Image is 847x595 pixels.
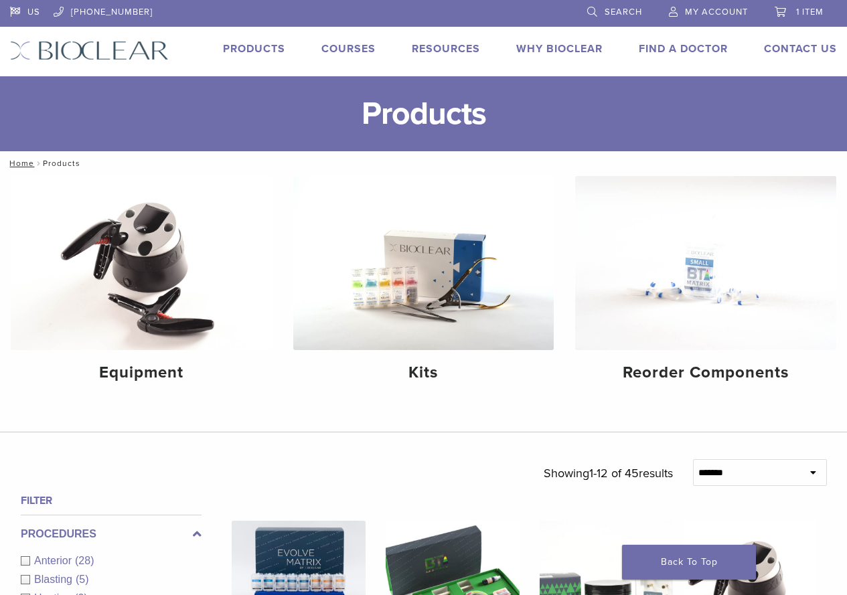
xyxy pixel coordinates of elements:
[21,361,261,385] h4: Equipment
[685,7,748,17] span: My Account
[293,176,554,350] img: Kits
[412,42,480,56] a: Resources
[304,361,544,385] h4: Kits
[21,493,202,509] h4: Filter
[516,42,603,56] a: Why Bioclear
[34,160,43,167] span: /
[34,555,75,566] span: Anterior
[34,574,76,585] span: Blasting
[575,176,836,350] img: Reorder Components
[622,545,756,580] a: Back To Top
[5,159,34,168] a: Home
[21,526,202,542] label: Procedures
[293,176,554,394] a: Kits
[76,574,89,585] span: (5)
[11,176,272,394] a: Equipment
[589,466,639,481] span: 1-12 of 45
[321,42,376,56] a: Courses
[796,7,824,17] span: 1 item
[575,176,836,394] a: Reorder Components
[223,42,285,56] a: Products
[586,361,826,385] h4: Reorder Components
[75,555,94,566] span: (28)
[639,42,728,56] a: Find A Doctor
[605,7,642,17] span: Search
[764,42,837,56] a: Contact Us
[10,41,169,60] img: Bioclear
[11,176,272,350] img: Equipment
[544,459,673,487] p: Showing results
